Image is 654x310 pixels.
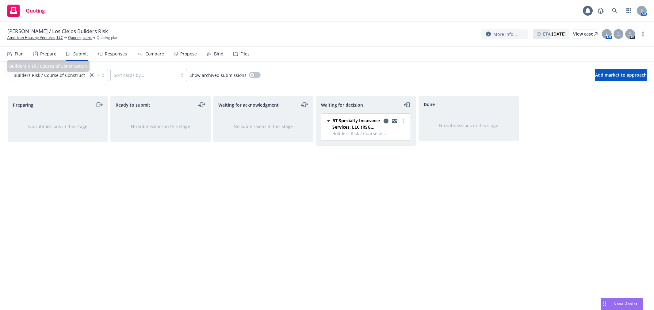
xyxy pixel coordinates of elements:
[400,117,407,125] a: more
[493,31,517,37] span: More info...
[429,122,509,129] div: No submissions in this stage
[15,51,24,56] div: Plan
[5,2,47,19] a: Quoting
[11,72,85,78] span: Builders Risk / Course of Construction
[609,5,621,17] a: Search
[97,35,118,40] span: Quoting plan
[214,51,224,56] div: Bind
[601,298,643,310] button: Nova Assist
[543,31,566,37] span: ETA :
[552,31,566,37] strong: [DATE]
[180,51,197,56] div: Propose
[7,35,63,40] a: American Housing Ventures, LLC
[7,28,108,35] span: [PERSON_NAME] / Los Cielos Builders Risk
[189,72,247,78] span: Show archived submissions
[595,5,607,17] a: Report a Bug
[614,301,638,306] span: Nova Assist
[321,102,363,108] span: Waiting for decision
[13,72,91,78] span: Builders Risk / Course of Construction
[601,298,609,310] div: Drag to move
[391,117,398,125] a: copy logging email
[623,5,635,17] a: Switch app
[595,72,647,78] span: Add market to approach
[120,123,201,130] div: No submissions in this stage
[606,31,608,37] span: L
[105,51,127,56] div: Responses
[40,51,56,56] div: Prepare
[198,101,205,108] a: moveLeftRight
[424,101,435,108] span: Done
[403,101,411,108] a: moveLeft
[13,102,33,108] span: Preparing
[332,117,381,130] span: RT Specialty Insurance Services, LLC (RSG Specialty, LLC)
[218,102,279,108] span: Waiting for acknowledgment
[88,71,95,79] a: close
[73,51,88,56] div: Submit
[240,51,250,56] div: Files
[595,69,647,81] button: Add market to approach
[301,101,308,108] a: moveLeftRight
[145,51,164,56] div: Compare
[95,101,103,108] a: moveRight
[332,130,407,137] span: Builders Risk / Course of Construction
[18,123,98,130] div: No submissions in this stage
[573,29,598,39] a: View case
[68,35,92,40] a: Quoting plans
[481,29,528,39] button: More info...
[639,30,647,38] a: more
[223,123,303,130] div: No submissions in this stage
[26,8,45,13] span: Quoting
[382,117,390,125] a: copy logging email
[116,102,150,108] span: Ready to submit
